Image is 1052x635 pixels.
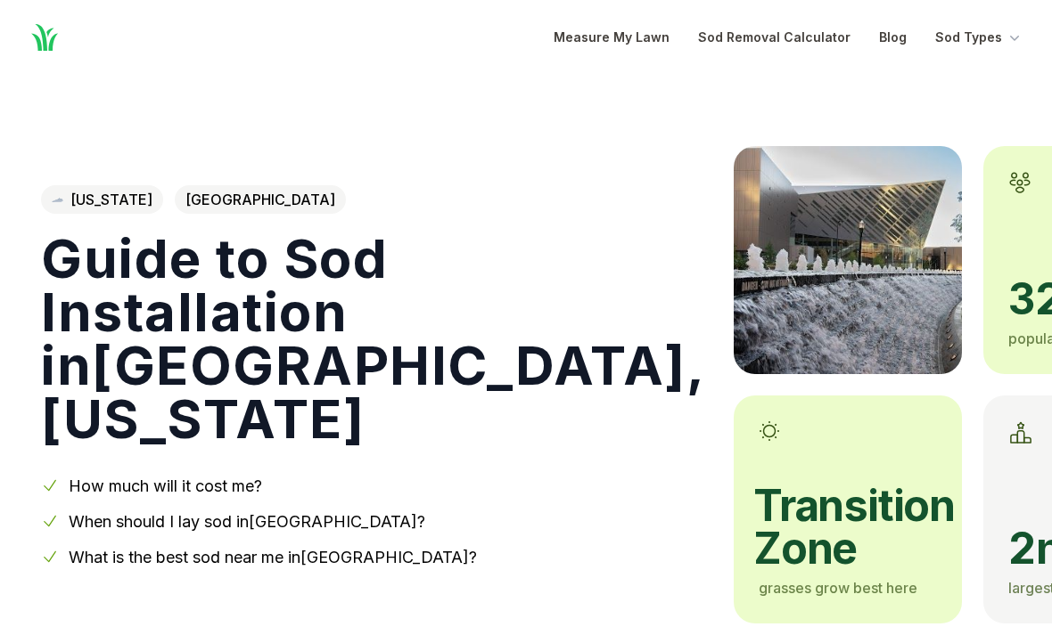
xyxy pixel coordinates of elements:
img: A picture of Lexington [734,146,962,374]
a: How much will it cost me? [69,476,262,495]
a: Blog [879,27,907,48]
a: When should I lay sod in[GEOGRAPHIC_DATA]? [69,512,425,531]
a: Measure My Lawn [554,27,670,48]
a: What is the best sod near me in[GEOGRAPHIC_DATA]? [69,548,477,566]
a: [US_STATE] [41,185,163,214]
span: transition zone [753,484,937,570]
img: Kentucky state outline [52,198,63,203]
h1: Guide to Sod Installation in [GEOGRAPHIC_DATA] , [US_STATE] [41,232,705,445]
span: [GEOGRAPHIC_DATA] [175,185,346,214]
button: Sod Types [935,27,1023,48]
span: grasses grow best here [759,579,917,597]
a: Sod Removal Calculator [698,27,851,48]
